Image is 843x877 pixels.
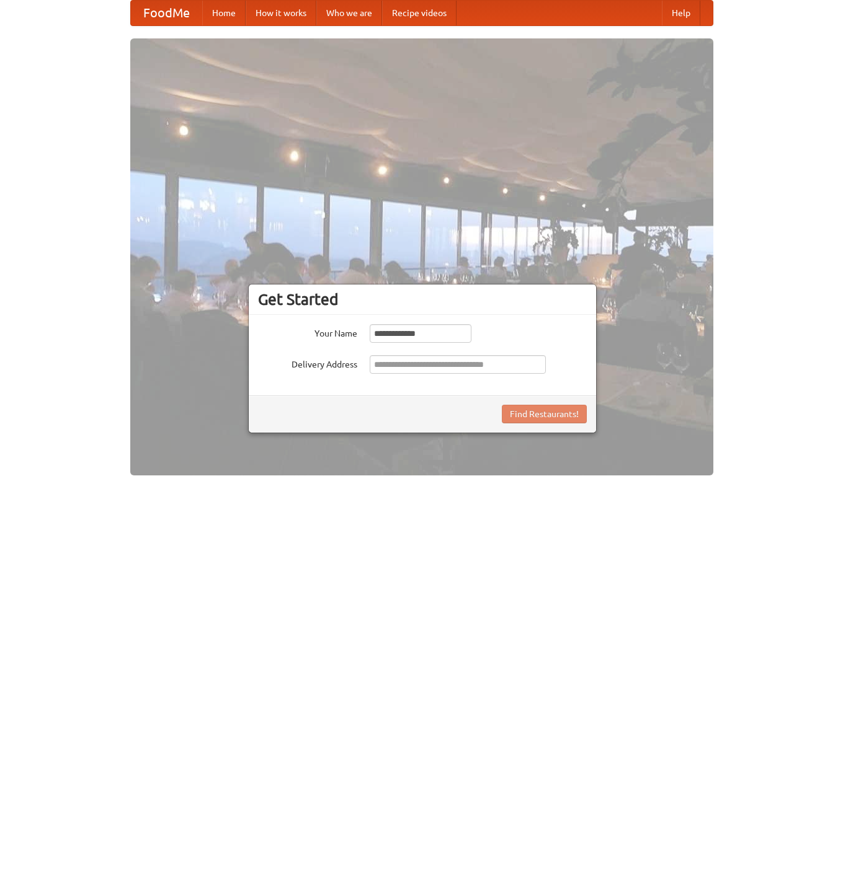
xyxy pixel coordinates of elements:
[258,290,587,309] h3: Get Started
[382,1,457,25] a: Recipe videos
[131,1,202,25] a: FoodMe
[502,405,587,423] button: Find Restaurants!
[258,324,357,340] label: Your Name
[316,1,382,25] a: Who we are
[246,1,316,25] a: How it works
[258,355,357,371] label: Delivery Address
[662,1,700,25] a: Help
[202,1,246,25] a: Home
